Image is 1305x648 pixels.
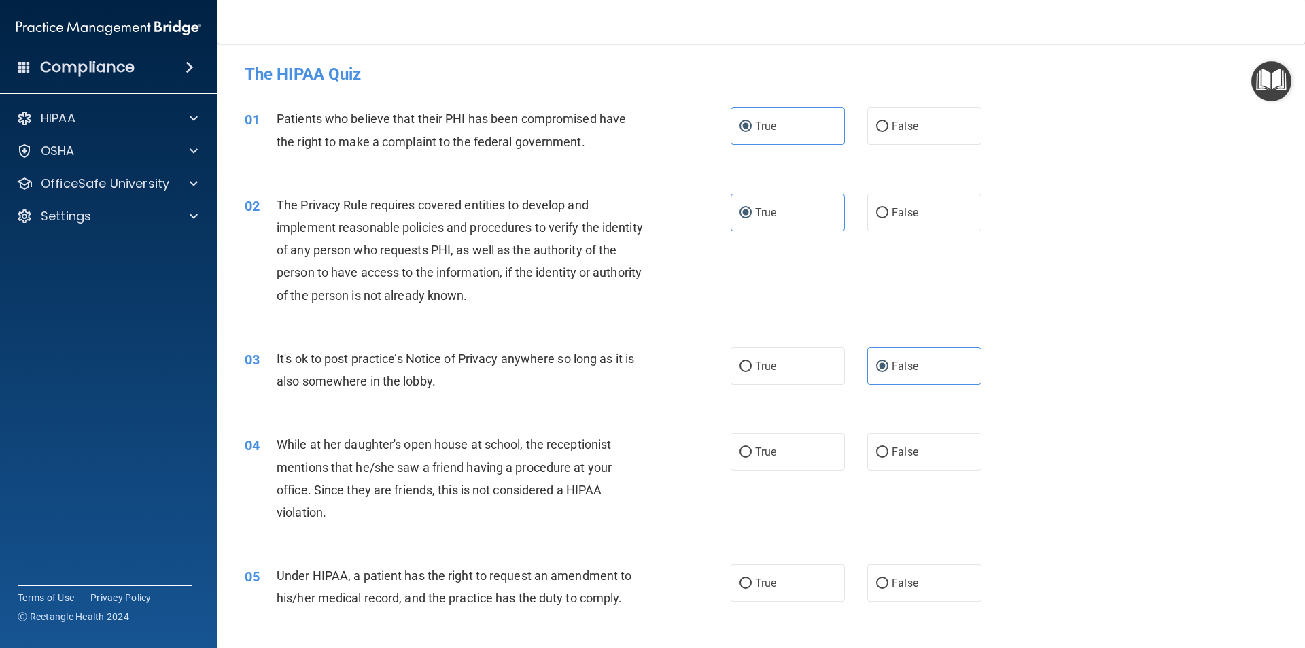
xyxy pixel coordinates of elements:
[892,577,918,590] span: False
[40,58,135,77] h4: Compliance
[739,122,752,132] input: True
[16,208,198,224] a: Settings
[892,206,918,219] span: False
[739,208,752,218] input: True
[245,112,260,128] span: 01
[277,437,612,519] span: While at her daughter's open house at school, the receptionist mentions that he/she saw a friend ...
[41,110,75,126] p: HIPAA
[277,112,626,148] span: Patients who believe that their PHI has been compromised have the right to make a complaint to th...
[755,445,776,458] span: True
[876,447,888,458] input: False
[245,198,260,214] span: 02
[16,175,198,192] a: OfficeSafe University
[277,198,643,303] span: The Privacy Rule requires covered entities to develop and implement reasonable policies and proce...
[277,352,634,388] span: It's ok to post practice’s Notice of Privacy anywhere so long as it is also somewhere in the lobby.
[16,110,198,126] a: HIPAA
[16,14,201,41] img: PMB logo
[1237,554,1289,606] iframe: Drift Widget Chat Controller
[277,568,631,605] span: Under HIPAA, a patient has the right to request an amendment to his/her medical record, and the p...
[245,568,260,585] span: 05
[755,577,776,590] span: True
[892,360,918,373] span: False
[16,143,198,159] a: OSHA
[1251,61,1291,101] button: Open Resource Center
[892,445,918,458] span: False
[245,65,1278,83] h4: The HIPAA Quiz
[18,610,129,624] span: Ⓒ Rectangle Health 2024
[876,579,888,589] input: False
[876,122,888,132] input: False
[18,591,74,604] a: Terms of Use
[41,208,91,224] p: Settings
[755,360,776,373] span: True
[90,591,152,604] a: Privacy Policy
[892,120,918,133] span: False
[739,579,752,589] input: True
[41,143,75,159] p: OSHA
[245,437,260,454] span: 04
[739,362,752,372] input: True
[245,352,260,368] span: 03
[41,175,169,192] p: OfficeSafe University
[755,120,776,133] span: True
[755,206,776,219] span: True
[739,447,752,458] input: True
[876,208,888,218] input: False
[876,362,888,372] input: False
